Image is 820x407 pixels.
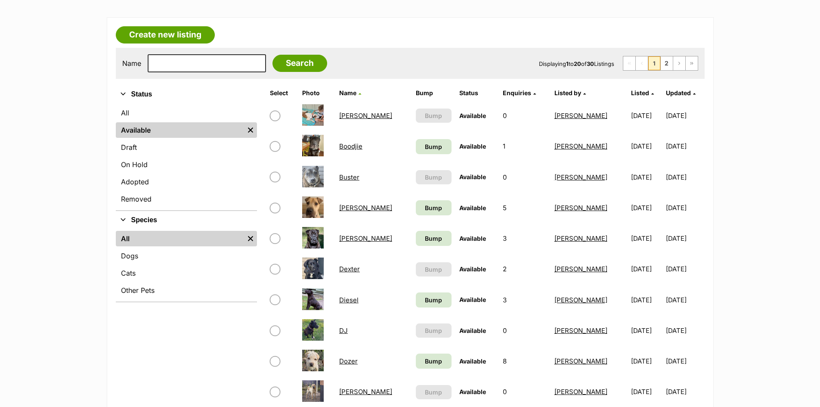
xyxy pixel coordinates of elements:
[623,56,635,70] span: First page
[499,101,550,130] td: 0
[116,229,257,301] div: Species
[499,162,550,192] td: 0
[339,112,392,120] a: [PERSON_NAME]
[666,131,703,161] td: [DATE]
[116,283,257,298] a: Other Pets
[116,231,244,246] a: All
[459,327,486,334] span: Available
[554,326,607,335] a: [PERSON_NAME]
[116,248,257,264] a: Dogs
[666,346,703,376] td: [DATE]
[116,174,257,190] a: Adopted
[666,285,703,315] td: [DATE]
[686,56,698,70] a: Last page
[503,89,536,96] a: Enquiries
[554,142,607,150] a: [PERSON_NAME]
[628,285,665,315] td: [DATE]
[425,295,442,304] span: Bump
[425,388,442,397] span: Bump
[628,193,665,223] td: [DATE]
[459,204,486,211] span: Available
[425,357,442,366] span: Bump
[554,296,607,304] a: [PERSON_NAME]
[623,56,698,71] nav: Pagination
[425,326,442,335] span: Bump
[339,142,362,150] a: Boodjie
[272,55,327,72] input: Search
[666,377,703,407] td: [DATE]
[459,173,486,180] span: Available
[499,254,550,284] td: 2
[339,89,361,96] a: Name
[499,193,550,223] td: 5
[416,200,452,215] a: Bump
[425,142,442,151] span: Bump
[416,354,452,369] a: Bump
[628,162,665,192] td: [DATE]
[631,89,649,96] span: Listed
[648,56,660,70] span: Page 1
[566,60,569,67] strong: 1
[499,285,550,315] td: 3
[339,296,359,304] a: Diesel
[339,204,392,212] a: [PERSON_NAME]
[416,170,452,184] button: Bump
[456,86,498,100] th: Status
[416,109,452,123] button: Bump
[116,140,257,155] a: Draft
[499,224,550,253] td: 3
[499,377,550,407] td: 0
[459,296,486,303] span: Available
[628,224,665,253] td: [DATE]
[459,235,486,242] span: Available
[554,204,607,212] a: [PERSON_NAME]
[666,101,703,130] td: [DATE]
[574,60,581,67] strong: 20
[459,357,486,365] span: Available
[116,103,257,210] div: Status
[554,112,607,120] a: [PERSON_NAME]
[459,112,486,119] span: Available
[554,388,607,396] a: [PERSON_NAME]
[673,56,685,70] a: Next page
[631,89,654,96] a: Listed
[339,265,360,273] a: Dexter
[425,203,442,212] span: Bump
[339,234,392,242] a: [PERSON_NAME]
[416,139,452,154] a: Bump
[416,231,452,246] a: Bump
[425,265,442,274] span: Bump
[661,56,673,70] a: Page 2
[339,173,359,181] a: Buster
[459,265,486,273] span: Available
[628,316,665,345] td: [DATE]
[425,234,442,243] span: Bump
[587,60,594,67] strong: 30
[554,89,581,96] span: Listed by
[416,323,452,338] button: Bump
[116,191,257,207] a: Removed
[539,60,614,67] span: Displaying to of Listings
[554,89,586,96] a: Listed by
[416,385,452,399] button: Bump
[554,357,607,365] a: [PERSON_NAME]
[339,89,356,96] span: Name
[116,89,257,100] button: Status
[628,131,665,161] td: [DATE]
[628,101,665,130] td: [DATE]
[412,86,455,100] th: Bump
[628,254,665,284] td: [DATE]
[122,59,141,67] label: Name
[628,377,665,407] td: [DATE]
[116,157,257,172] a: On Hold
[244,122,257,138] a: Remove filter
[339,388,392,396] a: [PERSON_NAME]
[416,292,452,308] a: Bump
[425,173,442,182] span: Bump
[266,86,298,100] th: Select
[459,388,486,395] span: Available
[116,122,244,138] a: Available
[554,173,607,181] a: [PERSON_NAME]
[554,234,607,242] a: [PERSON_NAME]
[499,316,550,345] td: 0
